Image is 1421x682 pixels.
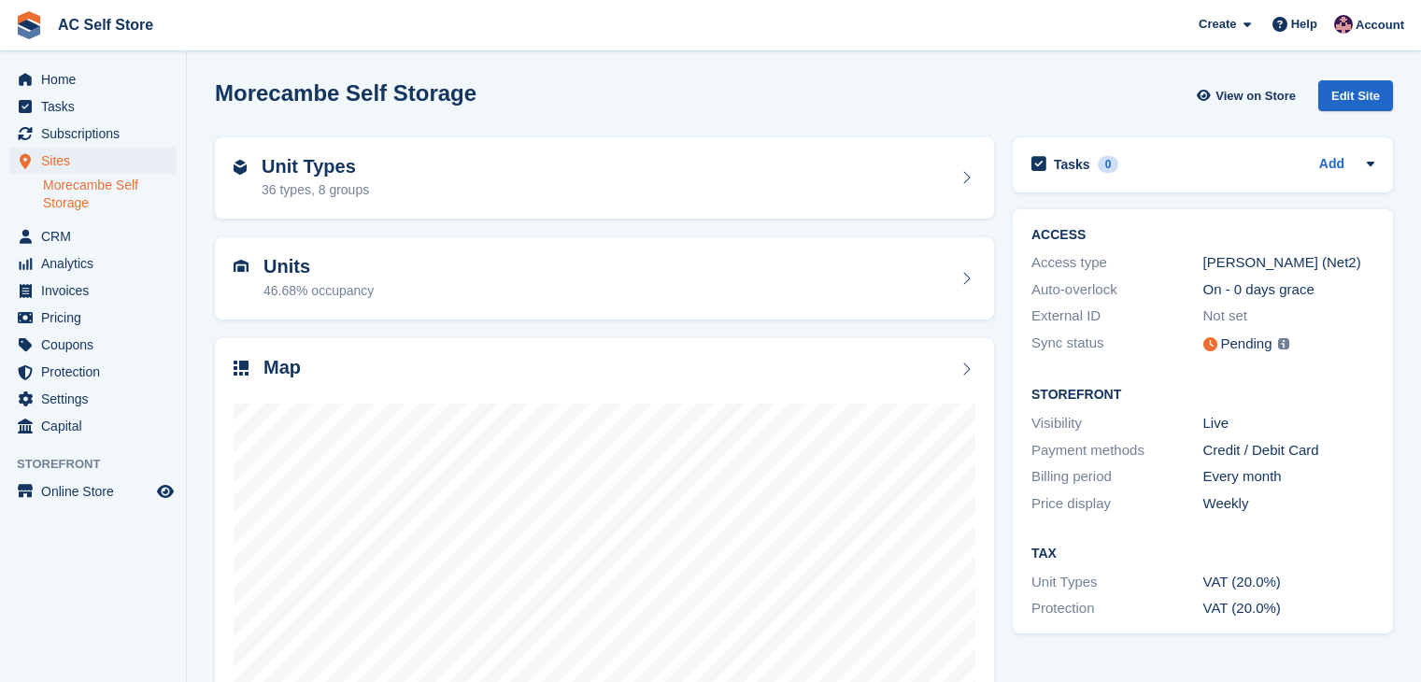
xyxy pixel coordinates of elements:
[1203,440,1375,462] div: Credit / Debit Card
[9,93,177,120] a: menu
[1318,80,1393,119] a: Edit Site
[215,80,476,106] h2: Morecambe Self Storage
[41,250,153,277] span: Analytics
[263,256,374,277] h2: Units
[1031,572,1203,593] div: Unit Types
[234,160,247,175] img: unit-type-icn-2b2737a686de81e16bb02015468b77c625bbabd49415b5ef34ead5e3b44a266d.svg
[234,361,249,376] img: map-icn-33ee37083ee616e46c38cad1a60f524a97daa1e2b2c8c0bc3eb3415660979fc1.svg
[1031,228,1374,243] h2: ACCESS
[1203,493,1375,515] div: Weekly
[1291,15,1317,34] span: Help
[41,386,153,412] span: Settings
[1031,252,1203,274] div: Access type
[41,277,153,304] span: Invoices
[1031,279,1203,301] div: Auto-overlock
[1318,80,1393,111] div: Edit Site
[9,250,177,277] a: menu
[1199,15,1236,34] span: Create
[1203,413,1375,434] div: Live
[9,332,177,358] a: menu
[9,386,177,412] a: menu
[41,148,153,174] span: Sites
[1278,338,1289,349] img: icon-info-grey-7440780725fd019a000dd9b08b2336e03edf1995a4989e88bcd33f0948082b44.svg
[1031,547,1374,561] h2: Tax
[17,455,186,474] span: Storefront
[1203,279,1375,301] div: On - 0 days grace
[215,137,994,220] a: Unit Types 36 types, 8 groups
[1203,466,1375,488] div: Every month
[234,260,249,273] img: unit-icn-7be61d7bf1b0ce9d3e12c5938cc71ed9869f7b940bace4675aadf7bd6d80202e.svg
[9,478,177,504] a: menu
[41,66,153,92] span: Home
[41,223,153,249] span: CRM
[1031,305,1203,327] div: External ID
[215,237,994,320] a: Units 46.68% occupancy
[50,9,161,40] a: AC Self Store
[1031,598,1203,619] div: Protection
[154,480,177,503] a: Preview store
[41,121,153,147] span: Subscriptions
[9,66,177,92] a: menu
[9,413,177,439] a: menu
[1319,154,1344,176] a: Add
[262,156,369,178] h2: Unit Types
[41,305,153,331] span: Pricing
[1221,334,1272,355] div: Pending
[1031,413,1203,434] div: Visibility
[1054,156,1090,173] h2: Tasks
[1031,466,1203,488] div: Billing period
[1031,333,1203,356] div: Sync status
[1098,156,1119,173] div: 0
[263,281,374,301] div: 46.68% occupancy
[9,223,177,249] a: menu
[9,305,177,331] a: menu
[1203,305,1375,327] div: Not set
[1203,598,1375,619] div: VAT (20.0%)
[1194,80,1303,111] a: View on Store
[43,177,177,212] a: Morecambe Self Storage
[9,277,177,304] a: menu
[41,332,153,358] span: Coupons
[15,11,43,39] img: stora-icon-8386f47178a22dfd0bd8f6a31ec36ba5ce8667c1dd55bd0f319d3a0aa187defe.svg
[263,357,301,378] h2: Map
[1215,87,1296,106] span: View on Store
[1203,252,1375,274] div: [PERSON_NAME] (Net2)
[41,359,153,385] span: Protection
[1031,493,1203,515] div: Price display
[9,121,177,147] a: menu
[262,180,369,200] div: 36 types, 8 groups
[1334,15,1353,34] img: Ted Cox
[41,93,153,120] span: Tasks
[1031,388,1374,403] h2: Storefront
[41,478,153,504] span: Online Store
[9,148,177,174] a: menu
[1031,440,1203,462] div: Payment methods
[41,413,153,439] span: Capital
[1356,16,1404,35] span: Account
[1203,572,1375,593] div: VAT (20.0%)
[9,359,177,385] a: menu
